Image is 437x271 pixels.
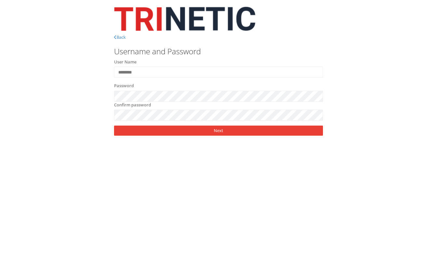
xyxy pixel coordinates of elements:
a: Back [114,34,126,40]
label: Password [114,83,134,89]
label: User Name [114,59,136,65]
label: Confirm password [114,102,151,108]
a: Next [114,126,323,136]
img: Wordmark.png [114,7,255,31]
h3: Username and Password [114,47,323,56]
